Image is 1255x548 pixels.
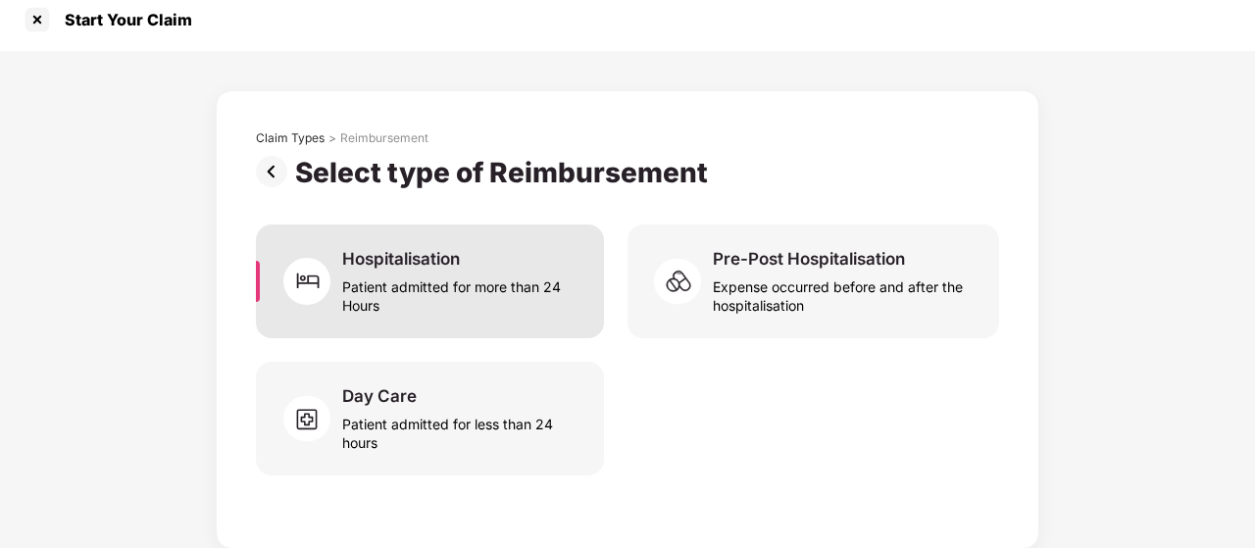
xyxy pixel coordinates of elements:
[256,130,325,146] div: Claim Types
[283,389,342,448] img: svg+xml;base64,PHN2ZyB4bWxucz0iaHR0cDovL3d3dy53My5vcmcvMjAwMC9zdmciIHdpZHRoPSI2MCIgaGVpZ2h0PSI1OC...
[283,252,342,311] img: svg+xml;base64,PHN2ZyB4bWxucz0iaHR0cDovL3d3dy53My5vcmcvMjAwMC9zdmciIHdpZHRoPSI2MCIgaGVpZ2h0PSI2MC...
[654,252,713,311] img: svg+xml;base64,PHN2ZyB4bWxucz0iaHR0cDovL3d3dy53My5vcmcvMjAwMC9zdmciIHdpZHRoPSI2MCIgaGVpZ2h0PSI1OC...
[328,130,336,146] div: >
[342,248,460,270] div: Hospitalisation
[342,407,580,452] div: Patient admitted for less than 24 hours
[256,156,295,187] img: svg+xml;base64,PHN2ZyBpZD0iUHJldi0zMngzMiIgeG1sbnM9Imh0dHA6Ly93d3cudzMub3JnLzIwMDAvc3ZnIiB3aWR0aD...
[295,156,716,189] div: Select type of Reimbursement
[342,385,417,407] div: Day Care
[713,270,976,315] div: Expense occurred before and after the hospitalisation
[340,130,428,146] div: Reimbursement
[342,270,580,315] div: Patient admitted for more than 24 Hours
[713,248,905,270] div: Pre-Post Hospitalisation
[53,10,192,29] div: Start Your Claim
